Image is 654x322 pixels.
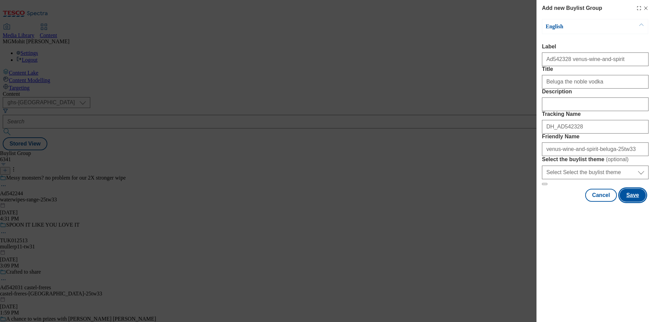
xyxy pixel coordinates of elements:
[542,52,649,66] input: Enter Label
[606,156,629,162] span: ( optional )
[542,120,649,134] input: Enter Tracking Name
[542,4,602,12] h4: Add new Buylist Group
[542,66,649,72] label: Title
[546,23,617,30] p: English
[620,189,646,202] button: Save
[542,134,649,140] label: Friendly Name
[542,44,649,50] label: Label
[542,111,649,117] label: Tracking Name
[542,156,649,163] label: Select the buylist theme
[542,142,649,156] input: Enter Friendly Name
[542,89,649,95] label: Description
[542,97,649,111] input: Enter Description
[542,75,649,89] input: Enter Title
[585,189,617,202] button: Cancel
